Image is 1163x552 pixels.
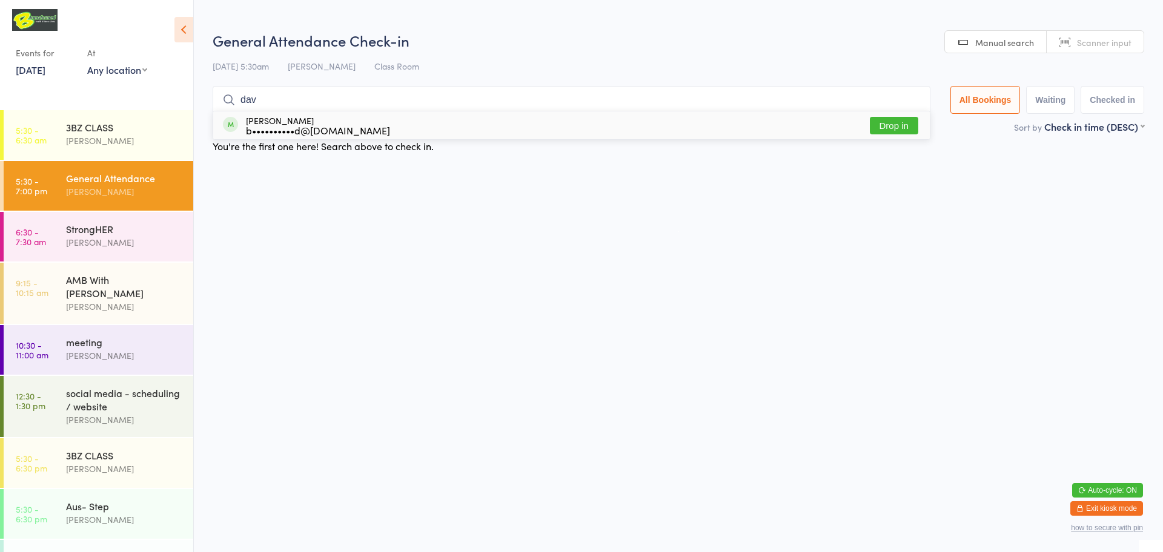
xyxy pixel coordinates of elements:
span: Class Room [374,60,419,72]
span: Scanner input [1077,36,1132,48]
div: [PERSON_NAME] [66,349,183,363]
a: 5:30 -6:30 pmAus- Step[PERSON_NAME] [4,489,193,539]
time: 12:30 - 1:30 pm [16,391,45,410]
div: b••••••••••d@[DOMAIN_NAME] [246,125,390,135]
div: [PERSON_NAME] [66,300,183,314]
div: [PERSON_NAME] [66,513,183,527]
button: Checked in [1081,86,1144,114]
button: Waiting [1026,86,1075,114]
div: 3BZ CLASS [66,448,183,462]
a: 12:30 -1:30 pmsocial media - scheduling / website[PERSON_NAME] [4,376,193,437]
div: General Attendance [66,171,183,185]
a: 10:30 -11:00 ammeeting[PERSON_NAME] [4,325,193,375]
time: 9:15 - 10:15 am [16,278,48,297]
time: 6:30 - 7:30 am [16,227,46,246]
div: StrongHER [66,222,183,235]
time: 5:30 - 6:30 pm [16,453,47,473]
div: Aus- Step [66,499,183,513]
button: Drop in [870,117,918,134]
button: how to secure with pin [1071,524,1143,532]
button: All Bookings [950,86,1021,114]
div: [PERSON_NAME] [66,462,183,476]
span: Manual search [975,36,1034,48]
div: [PERSON_NAME] [66,185,183,199]
time: 5:30 - 7:00 pm [16,176,47,195]
span: [DATE] 5:30am [213,60,269,72]
div: Check in time (DESC) [1044,120,1144,133]
div: social media - scheduling / website [66,386,183,413]
a: 5:30 -7:00 pmGeneral Attendance[PERSON_NAME] [4,161,193,211]
a: [DATE] [16,63,45,76]
a: 5:30 -6:30 am3BZ CLASS[PERSON_NAME] [4,110,193,160]
a: 5:30 -6:30 pm3BZ CLASS[PERSON_NAME] [4,438,193,488]
div: Any location [87,63,147,76]
div: [PERSON_NAME] [246,116,390,135]
img: B Transformed Gym [12,9,58,31]
button: Auto-cycle: ON [1072,483,1143,498]
div: [PERSON_NAME] [66,134,183,148]
div: meeting [66,335,183,349]
input: Search [213,86,930,114]
a: 6:30 -7:30 amStrongHER[PERSON_NAME] [4,212,193,261]
div: AMB With [PERSON_NAME] [66,273,183,300]
div: [PERSON_NAME] [66,413,183,427]
a: 9:15 -10:15 amAMB With [PERSON_NAME][PERSON_NAME] [4,263,193,324]
div: At [87,43,147,63]
div: 3BZ CLASS [66,120,183,134]
div: You're the first one here! Search above to check in. [213,139,434,153]
div: [PERSON_NAME] [66,235,183,249]
time: 10:30 - 11:00 am [16,340,48,360]
time: 5:30 - 6:30 pm [16,504,47,524]
time: 5:30 - 6:30 am [16,125,47,145]
h2: General Attendance Check-in [213,30,1144,50]
div: Events for [16,43,75,63]
span: [PERSON_NAME] [288,60,356,72]
button: Exit kiosk mode [1070,501,1143,516]
label: Sort by [1014,121,1042,133]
